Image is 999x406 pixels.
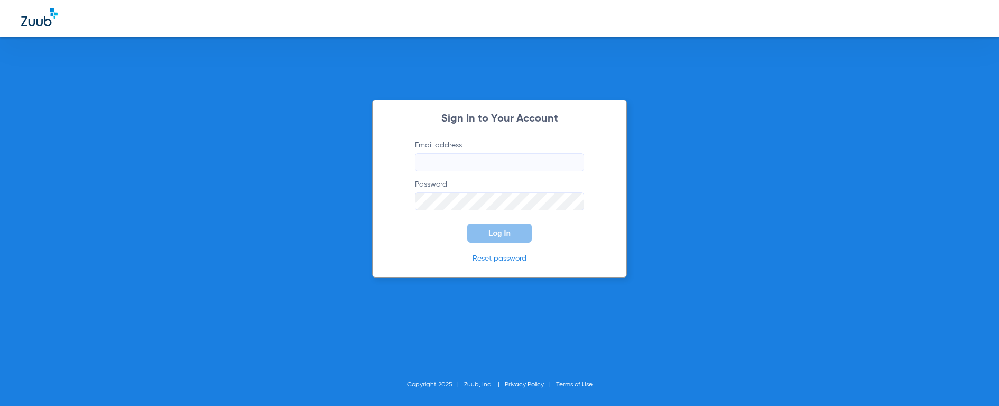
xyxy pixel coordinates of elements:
iframe: Chat Widget [946,355,999,406]
img: Zuub Logo [21,8,58,26]
li: Copyright 2025 [407,380,464,390]
button: Log In [467,224,532,243]
li: Zuub, Inc. [464,380,505,390]
a: Privacy Policy [505,382,544,388]
a: Terms of Use [556,382,593,388]
label: Password [415,179,584,210]
input: Email address [415,153,584,171]
h2: Sign In to Your Account [399,114,600,124]
label: Email address [415,140,584,171]
span: Log In [488,229,511,237]
input: Password [415,192,584,210]
a: Reset password [473,255,526,262]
